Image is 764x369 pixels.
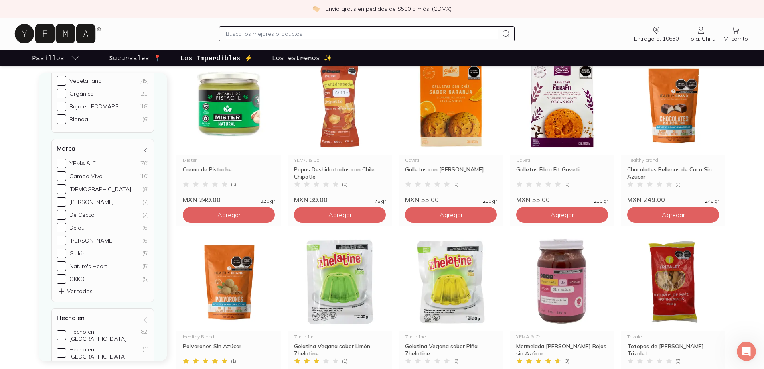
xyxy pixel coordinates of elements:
span: 210 gr [594,199,608,204]
div: Hecho en [GEOGRAPHIC_DATA] [69,346,139,360]
input: [PERSON_NAME](6) [57,236,66,245]
a: Papas Deshidratadas con Chile ChipotleYEMA & CoPapas Deshidratadas con Chile Chipotle(0)MXN 39.00... [288,56,392,204]
div: Clara Bot dice… [6,173,154,208]
div: (6) [142,237,149,244]
span: ( 0 ) [564,182,569,187]
div: Mister [183,158,275,163]
span: Agregar [551,211,574,219]
span: ( 0 ) [453,359,458,363]
div: Sí [136,75,154,93]
img: 30505 polvorones sin azucar healthy brand [176,232,281,331]
button: Selector de emoji [12,263,19,269]
span: MXN 55.00 [405,196,439,204]
input: Orgánica(21) [57,89,66,98]
div: Correo electrónico [16,113,144,121]
img: 30688 chocolates rellenos de coco healthy brand [621,56,725,155]
h4: Marca [57,144,75,152]
p: Sucursales 📍 [109,53,161,63]
div: (18) [139,103,149,110]
textarea: Escribe un mensaje... [7,246,154,260]
button: Agregar [627,207,719,223]
span: ( 0 ) [342,182,347,187]
input: [PERSON_NAME](7) [57,197,66,207]
div: Crema de Pistache [183,166,275,180]
img: Gelatina Vegana Sabor Piña Zhelatine [399,232,503,331]
div: Gaveti [405,158,497,163]
div: (7) [142,198,149,206]
a: 30688 chocolates rellenos de coco healthy brandHealthy brandChocolates Rellenos de Coco Sin Azúca... [621,56,725,204]
div: YEMA & Co [294,158,386,163]
span: MXN 249.00 [627,196,665,204]
div: Healthy brand [627,158,719,163]
button: go back [5,3,20,18]
div: Gelatina Vegana sabor Limón Zhelatine [294,342,386,357]
div: Hecho en [GEOGRAPHIC_DATA] [69,328,136,342]
a: Sucursales 📍 [107,50,163,66]
div: Zhelatine [405,334,497,339]
span: ( 0 ) [453,182,458,187]
span: Agregar [217,211,241,219]
div: Healthy Brand [183,334,275,339]
div: (7) [142,211,149,218]
a: pasillo-todos-link [30,50,82,66]
span: Agregar [662,211,685,219]
div: Campo Vivo [69,173,103,180]
div: [PERSON_NAME] [69,198,114,206]
span: ( 0 ) [231,182,236,187]
input: Nature's Heart(5) [57,261,66,271]
div: Clara Bot dice… [6,155,154,173]
span: Entrega a: 10630 [634,35,679,42]
img: Totopos de Maíz Horneados Trizalet [621,232,725,331]
span: MXN 39.00 [294,196,328,204]
div: Papas Deshidratadas con Chile Chipotle [294,166,386,180]
span: ( 3 ) [564,359,569,363]
input: Busca los mejores productos [226,29,498,39]
button: Agregar [405,207,497,223]
span: ( 1 ) [342,359,347,363]
input: De Cecco(7) [57,210,66,220]
div: Polvorones Sin Azúcar [183,342,275,357]
div: Déjanos tu mail [13,160,57,168]
span: Agregar [328,211,352,219]
div: Dietas [51,18,154,133]
div: YEMA & Co [69,160,100,167]
div: Sí [142,80,148,88]
p: Los estrenos ✨ [272,53,332,63]
button: Adjuntar un archivo [38,263,45,269]
div: (21) [139,90,149,97]
input: Delou(6) [57,223,66,232]
button: Enviar un mensaje… [138,260,150,273]
img: Papas Deshidratadas con Chile Chipotle [288,56,392,155]
span: 75 gr [375,199,386,204]
span: ( 0 ) [675,359,681,363]
a: Los estrenos ✨ [270,50,334,66]
div: Gracias por tu comentario [16,235,109,243]
div: (70) [139,160,149,167]
img: Mermelada de Frutos Rojos sin Azúcar [510,232,614,331]
p: ¡Envío gratis en pedidos de $500 o más! (CDMX) [324,5,452,13]
button: Start recording [51,263,57,269]
a: Los Imperdibles ⚡️ [179,50,254,66]
div: (1) [142,346,149,360]
input: Hecho en [GEOGRAPHIC_DATA](1) [57,348,66,358]
span: Ver todos [57,287,93,295]
div: (8) [142,186,149,193]
p: Los Imperdibles ⚡️ [180,53,253,63]
input: Campo Vivo(10) [57,171,66,181]
div: Cerrar [141,3,155,18]
h4: Hecho en [57,314,85,322]
img: Galletas de Fibra Fit Gaveti [510,56,614,155]
span: ( 1 ) [231,359,236,363]
input: Vegetariana(45) [57,76,66,86]
div: Clara Bot dice… [6,99,154,155]
div: Delou [69,224,85,231]
button: Agregar [294,207,386,223]
div: (6) [142,116,149,123]
div: (5) [142,263,149,270]
input: Blanda(6) [57,114,66,124]
a: Entrega a: 10630 [631,25,682,42]
span: ( 0 ) [675,182,681,187]
span: MXN 249.00 [183,196,221,204]
a: crema de pistacheMisterCrema de Pistache(0)MXN 249.00320 gr [176,56,281,204]
div: Vegetariana [69,77,102,84]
